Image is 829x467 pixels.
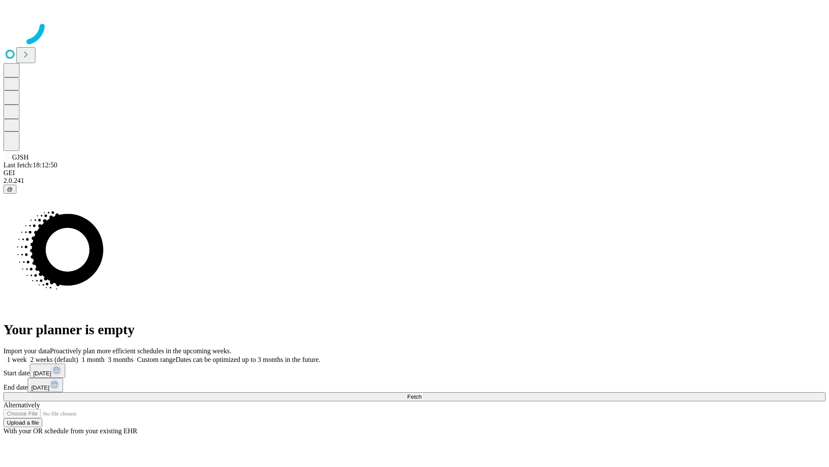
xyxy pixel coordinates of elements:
[3,418,42,427] button: Upload a file
[3,161,57,169] span: Last fetch: 18:12:50
[407,393,421,400] span: Fetch
[176,356,320,363] span: Dates can be optimized up to 3 months in the future.
[3,378,826,392] div: End date
[3,169,826,177] div: GEI
[28,378,63,392] button: [DATE]
[3,427,137,435] span: With your OR schedule from your existing EHR
[50,347,231,355] span: Proactively plan more efficient schedules in the upcoming weeks.
[3,401,40,409] span: Alternatively
[3,185,16,194] button: @
[12,154,28,161] span: GJSH
[3,177,826,185] div: 2.0.241
[108,356,133,363] span: 3 months
[3,322,826,338] h1: Your planner is empty
[7,186,13,192] span: @
[33,370,51,377] span: [DATE]
[82,356,104,363] span: 1 month
[3,392,826,401] button: Fetch
[30,364,65,378] button: [DATE]
[3,364,826,378] div: Start date
[7,356,27,363] span: 1 week
[31,384,49,391] span: [DATE]
[137,356,175,363] span: Custom range
[30,356,78,363] span: 2 weeks (default)
[3,347,50,355] span: Import your data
